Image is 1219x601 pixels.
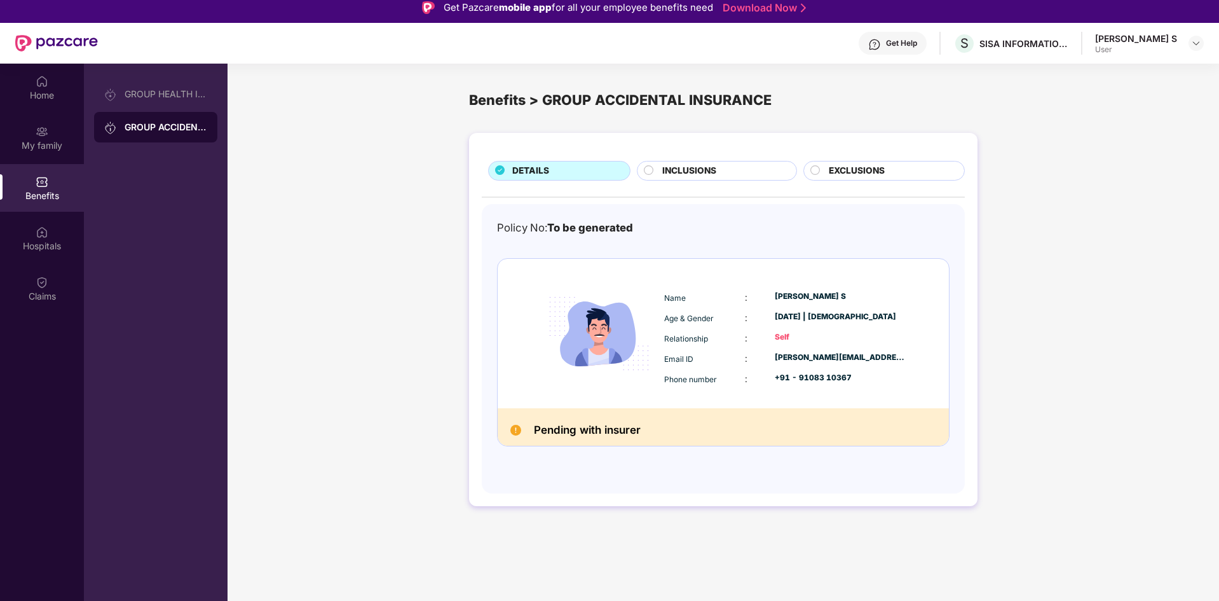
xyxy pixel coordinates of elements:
span: : [745,312,747,323]
img: svg+xml;base64,PHN2ZyBpZD0iRHJvcGRvd24tMzJ4MzIiIHhtbG5zPSJodHRwOi8vd3d3LnczLm9yZy8yMDAwL3N2ZyIgd2... [1191,38,1201,48]
span: Email ID [664,354,693,364]
span: INCLUSIONS [662,164,716,178]
span: : [745,292,747,303]
span: : [745,333,747,343]
div: User [1095,45,1177,55]
img: svg+xml;base64,PHN2ZyB3aWR0aD0iMjAiIGhlaWdodD0iMjAiIHZpZXdCb3g9IjAgMCAyMCAyMCIgZmlsbD0ibm9uZSIgeG... [104,88,117,101]
span: : [745,353,747,364]
img: svg+xml;base64,PHN2ZyBpZD0iSG9tZSIgeG1sbnM9Imh0dHA6Ly93d3cudzMub3JnLzIwMDAvc3ZnIiB3aWR0aD0iMjAiIG... [36,75,48,88]
strong: mobile app [499,1,552,13]
img: svg+xml;base64,PHN2ZyBpZD0iSG9zcGl0YWxzIiB4bWxucz0iaHR0cDovL3d3dy53My5vcmcvMjAwMC9zdmciIHdpZHRoPS... [36,226,48,238]
div: [DATE] | [DEMOGRAPHIC_DATA] [775,311,906,323]
div: Get Help [886,38,917,48]
span: EXCLUSIONS [829,164,885,178]
div: Policy No: [497,219,633,236]
div: SISA INFORMATION SECURITY PVT LTD [979,38,1068,50]
span: Relationship [664,334,708,343]
div: Benefits > GROUP ACCIDENTAL INSURANCE [469,89,977,111]
img: Logo [422,1,435,14]
img: Pending [510,425,521,436]
h2: Pending with insurer [534,421,641,439]
img: Stroke [801,1,806,15]
div: +91 - 91083 10367 [775,372,906,384]
a: Download Now [723,1,802,15]
img: New Pazcare Logo [15,35,98,52]
span: Name [664,293,686,303]
span: DETAILS [512,164,549,178]
div: [PERSON_NAME] S [1095,32,1177,45]
span: Age & Gender [664,314,714,323]
img: svg+xml;base64,PHN2ZyB3aWR0aD0iMjAiIGhlaWdodD0iMjAiIHZpZXdCb3g9IjAgMCAyMCAyMCIgZmlsbD0ibm9uZSIgeG... [36,125,48,138]
div: Self [775,331,906,343]
span: To be generated [547,221,633,234]
div: GROUP ACCIDENTAL INSURANCE [125,121,207,134]
div: [PERSON_NAME] S [775,291,906,303]
img: svg+xml;base64,PHN2ZyB3aWR0aD0iMjAiIGhlaWdodD0iMjAiIHZpZXdCb3g9IjAgMCAyMCAyMCIgZmlsbD0ibm9uZSIgeG... [104,121,117,134]
img: svg+xml;base64,PHN2ZyBpZD0iQmVuZWZpdHMiIHhtbG5zPSJodHRwOi8vd3d3LnczLm9yZy8yMDAwL3N2ZyIgd2lkdGg9Ij... [36,176,48,188]
span: S [960,36,969,51]
div: [PERSON_NAME][EMAIL_ADDRESS][DOMAIN_NAME] [775,352,906,364]
span: Phone number [664,375,717,384]
img: svg+xml;base64,PHN2ZyBpZD0iQ2xhaW0iIHhtbG5zPSJodHRwOi8vd3d3LnczLm9yZy8yMDAwL3N2ZyIgd2lkdGg9IjIwIi... [36,276,48,289]
img: icon [537,272,661,396]
div: GROUP HEALTH INSURANCE [125,89,207,99]
img: svg+xml;base64,PHN2ZyBpZD0iSGVscC0zMngzMiIgeG1sbnM9Imh0dHA6Ly93d3cudzMub3JnLzIwMDAvc3ZnIiB3aWR0aD... [868,38,881,51]
span: : [745,373,747,384]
